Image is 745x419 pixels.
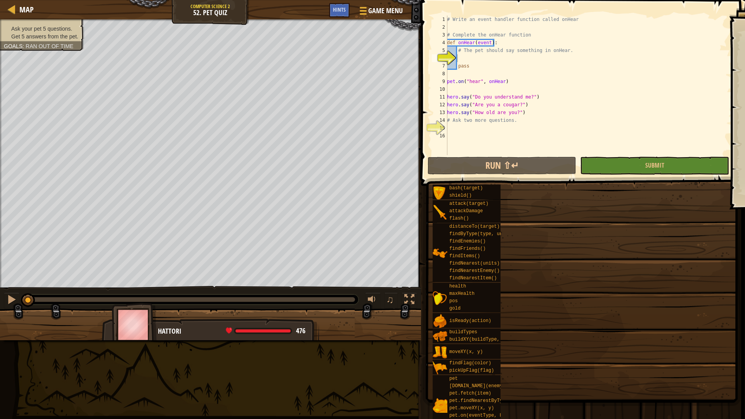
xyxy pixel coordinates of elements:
[432,16,447,23] div: 1
[333,6,346,13] span: Hints
[432,85,447,93] div: 10
[296,326,305,336] span: 476
[449,216,469,221] span: flash()
[428,157,576,175] button: Run ⇧↵
[449,306,461,311] span: gold
[433,398,447,413] img: portrait.png
[19,4,34,15] span: Map
[449,201,489,206] span: attack(target)
[449,284,466,289] span: health
[11,33,78,40] span: Get 5 answers from the pet.
[433,360,447,375] img: portrait.png
[432,70,447,78] div: 8
[386,294,394,305] span: ♫
[449,253,480,259] span: findItems()
[432,93,447,101] div: 11
[449,318,491,324] span: isReady(action)
[353,3,407,21] button: Game Menu
[449,349,483,355] span: moveXY(x, y)
[449,268,500,274] span: findNearestEnemy()
[112,303,157,346] img: thang_avatar_frame.png
[449,275,497,281] span: findNearestItem()
[449,261,500,266] span: findNearest(units)
[449,239,486,244] span: findEnemies()
[433,291,447,306] img: portrait.png
[432,31,447,39] div: 3
[368,6,403,16] span: Game Menu
[432,101,447,109] div: 12
[449,337,516,342] span: buildXY(buildType, x, y)
[433,185,447,200] img: portrait.png
[16,4,34,15] a: Map
[433,246,447,261] img: portrait.png
[432,78,447,85] div: 9
[4,43,23,49] span: Goals
[432,23,447,31] div: 2
[432,116,447,124] div: 14
[449,208,483,214] span: attackDamage
[645,161,664,170] span: Submit
[449,368,494,373] span: pickUpFlag(flag)
[449,185,483,191] span: bash(target)
[449,391,491,396] span: pet.fetch(item)
[449,224,500,229] span: distanceTo(target)
[11,26,72,32] span: Ask your pet 5 questions.
[449,193,472,198] span: shield()
[449,231,514,237] span: findByType(type, units)
[402,293,417,308] button: Toggle fullscreen
[449,383,505,389] span: [DOMAIN_NAME](enemy)
[449,376,458,381] span: pet
[4,25,78,33] li: Ask your pet 5 questions.
[365,293,381,308] button: Adjust volume
[449,298,458,304] span: pos
[449,405,494,411] span: pet.moveXY(x, y)
[433,345,447,360] img: portrait.png
[433,329,447,344] img: portrait.png
[449,291,475,296] span: maxHealth
[449,398,525,403] span: pet.findNearestByType(type)
[432,62,447,70] div: 7
[4,293,19,308] button: Ctrl + P: Pause
[433,205,447,220] img: portrait.png
[4,33,78,40] li: Get 5 answers from the pet.
[449,413,522,418] span: pet.on(eventType, handler)
[580,157,729,175] button: Submit
[432,39,447,47] div: 4
[432,109,447,116] div: 13
[433,314,447,329] img: portrait.png
[385,293,398,308] button: ♫
[432,47,447,54] div: 5
[158,326,311,336] div: Hattori
[449,246,486,251] span: findFriends()
[449,360,491,366] span: findFlag(color)
[226,327,305,334] div: health: 476 / 476
[23,43,26,49] span: :
[432,54,447,62] div: 6
[432,132,447,140] div: 16
[449,329,477,335] span: buildTypes
[26,43,73,49] span: Ran out of time
[432,124,447,132] div: 15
